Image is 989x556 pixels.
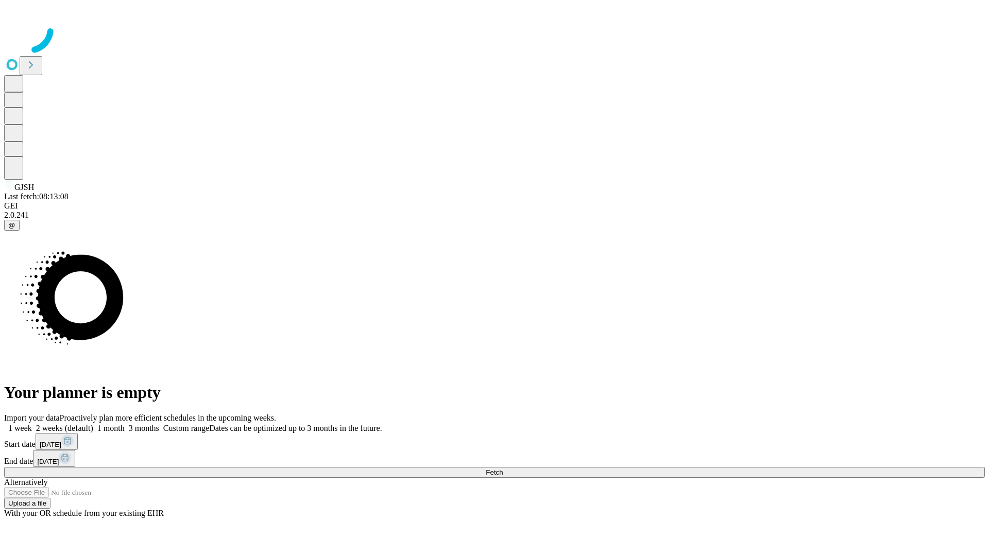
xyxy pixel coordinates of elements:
[60,413,276,422] span: Proactively plan more efficient schedules in the upcoming weeks.
[4,220,20,231] button: @
[36,424,93,432] span: 2 weeks (default)
[486,468,503,476] span: Fetch
[163,424,209,432] span: Custom range
[36,433,78,450] button: [DATE]
[4,467,985,478] button: Fetch
[97,424,125,432] span: 1 month
[40,441,61,448] span: [DATE]
[4,201,985,211] div: GEI
[4,478,47,486] span: Alternatively
[4,509,164,517] span: With your OR schedule from your existing EHR
[33,450,75,467] button: [DATE]
[129,424,159,432] span: 3 months
[4,383,985,402] h1: Your planner is empty
[37,458,59,465] span: [DATE]
[8,221,15,229] span: @
[4,211,985,220] div: 2.0.241
[209,424,382,432] span: Dates can be optimized up to 3 months in the future.
[4,498,50,509] button: Upload a file
[4,433,985,450] div: Start date
[4,413,60,422] span: Import your data
[4,192,69,201] span: Last fetch: 08:13:08
[8,424,32,432] span: 1 week
[4,450,985,467] div: End date
[14,183,34,192] span: GJSH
